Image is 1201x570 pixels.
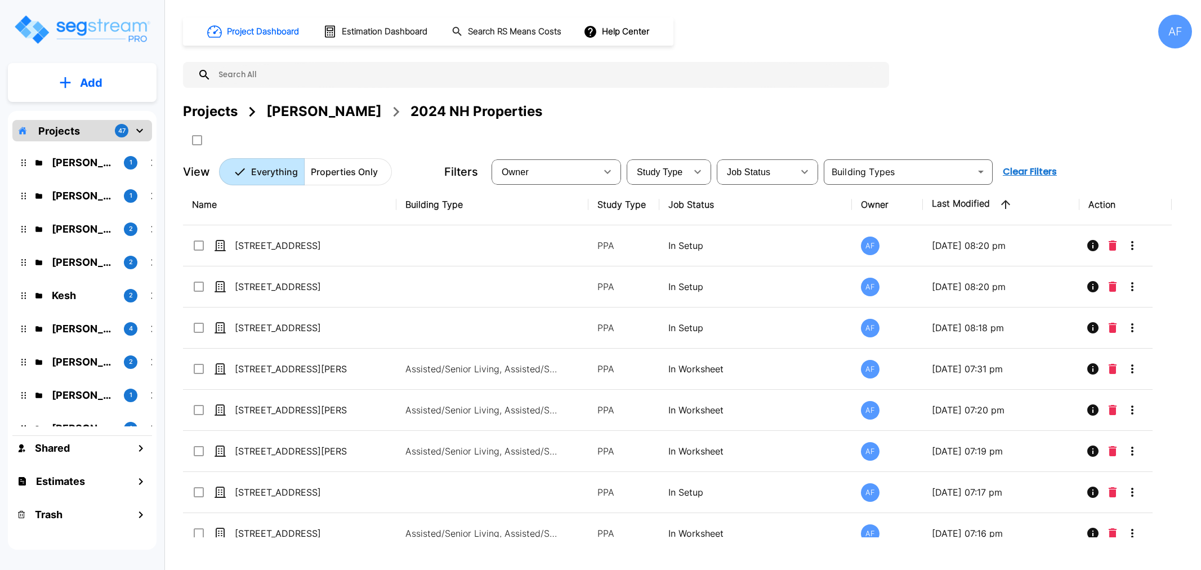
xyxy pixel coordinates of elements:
[129,357,133,367] p: 2
[668,403,842,417] p: In Worksheet
[444,163,478,180] p: Filters
[597,362,650,376] p: PPA
[1104,440,1121,462] button: Delete
[861,360,879,378] div: AF
[494,156,596,188] div: Select
[405,403,557,417] p: Assisted/Senior Living, Assisted/Senior Living Site
[1104,317,1121,339] button: Delete
[1121,481,1144,504] button: More-Options
[1082,399,1104,421] button: Info
[727,167,770,177] span: Job Status
[597,321,650,335] p: PPA
[52,321,115,336] p: Josh Strum
[1158,15,1192,48] div: AF
[1104,522,1121,545] button: Delete
[1121,522,1144,545] button: More-Options
[235,527,347,540] p: [STREET_ADDRESS]
[52,354,115,369] p: Chuny Herzka
[410,101,542,122] div: 2024 NH Properties
[852,184,923,225] th: Owner
[861,278,879,296] div: AF
[52,255,115,270] p: Ari Eisenman
[861,237,879,255] div: AF
[203,19,305,44] button: Project Dashboard
[597,444,650,458] p: PPA
[861,483,879,502] div: AF
[597,239,650,252] p: PPA
[1104,399,1121,421] button: Delete
[1082,317,1104,339] button: Info
[861,319,879,337] div: AF
[52,421,115,436] p: Asher Silverberg
[52,155,115,170] p: Isaak Markovitz
[923,184,1079,225] th: Last Modified
[129,224,133,234] p: 2
[52,188,115,203] p: Jay Hershowitz
[227,25,299,38] h1: Project Dashboard
[1082,234,1104,257] button: Info
[668,321,842,335] p: In Setup
[861,442,879,461] div: AF
[235,239,347,252] p: [STREET_ADDRESS]
[52,221,115,237] p: Barry Donath
[932,527,1070,540] p: [DATE] 07:16 pm
[130,390,132,400] p: 1
[502,167,529,177] span: Owner
[1121,440,1144,462] button: More-Options
[1104,358,1121,380] button: Delete
[932,362,1070,376] p: [DATE] 07:31 pm
[932,321,1070,335] p: [DATE] 08:18 pm
[13,14,151,46] img: Logo
[637,167,682,177] span: Study Type
[211,62,883,88] input: Search All
[319,20,434,43] button: Estimation Dashboard
[35,440,70,456] h1: Shared
[183,101,238,122] div: Projects
[659,184,851,225] th: Job Status
[1104,275,1121,298] button: Delete
[38,123,80,139] p: Projects
[235,444,347,458] p: [STREET_ADDRESS][PERSON_NAME]
[668,444,842,458] p: In Worksheet
[932,486,1070,499] p: [DATE] 07:17 pm
[1082,440,1104,462] button: Info
[130,158,132,167] p: 1
[235,486,347,499] p: [STREET_ADDRESS]
[1082,522,1104,545] button: Info
[932,280,1070,293] p: [DATE] 08:20 pm
[36,474,85,489] h1: Estimates
[668,486,842,499] p: In Setup
[311,165,378,179] p: Properties Only
[235,280,347,293] p: [STREET_ADDRESS]
[129,291,133,300] p: 2
[1121,234,1144,257] button: More-Options
[1121,358,1144,380] button: More-Options
[130,424,132,433] p: 1
[396,184,588,225] th: Building Type
[235,403,347,417] p: [STREET_ADDRESS][PERSON_NAME]
[1121,275,1144,298] button: More-Options
[861,524,879,543] div: AF
[304,158,392,185] button: Properties Only
[861,401,879,420] div: AF
[1104,234,1121,257] button: Delete
[266,101,382,122] div: [PERSON_NAME]
[932,239,1070,252] p: [DATE] 08:20 pm
[235,362,347,376] p: [STREET_ADDRESS][PERSON_NAME]
[1121,317,1144,339] button: More-Options
[8,66,157,99] button: Add
[932,403,1070,417] p: [DATE] 07:20 pm
[998,161,1061,183] button: Clear Filters
[668,362,842,376] p: In Worksheet
[597,280,650,293] p: PPA
[668,280,842,293] p: In Setup
[183,163,210,180] p: View
[468,25,561,38] h1: Search RS Means Costs
[1104,481,1121,504] button: Delete
[1121,399,1144,421] button: More-Options
[827,164,971,180] input: Building Types
[52,288,115,303] p: Kesh
[1079,184,1172,225] th: Action
[118,126,126,136] p: 47
[932,444,1070,458] p: [DATE] 07:19 pm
